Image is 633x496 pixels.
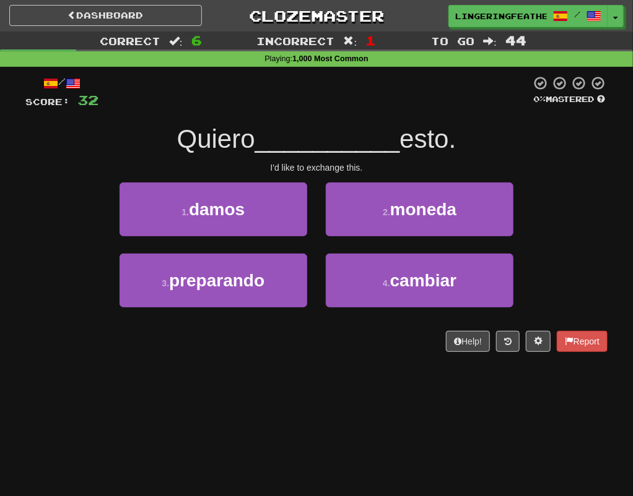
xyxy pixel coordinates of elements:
a: LingeringFeather5778 / [448,5,608,27]
span: damos [189,200,245,219]
button: Round history (alt+y) [496,331,520,352]
span: Incorrect [257,35,335,47]
strong: 1,000 Most Common [292,54,368,63]
span: cambiar [390,271,456,290]
span: __________ [255,124,400,153]
span: Correct [100,35,160,47]
span: 44 [505,33,526,48]
button: Help! [446,331,490,352]
button: 2.moneda [326,182,513,236]
button: 3.preparando [120,254,307,307]
a: Dashboard [9,5,202,26]
a: Clozemaster [220,5,413,27]
small: 2 . [383,207,390,217]
span: 32 [77,92,98,108]
small: 1 . [181,207,189,217]
span: / [574,10,580,19]
small: 4 . [383,278,390,288]
span: moneda [390,200,456,219]
button: Report [557,331,608,352]
span: LingeringFeather5778 [455,11,547,22]
span: 1 [365,33,376,48]
div: Mastered [531,94,608,105]
button: 4.cambiar [326,254,513,307]
span: : [169,36,183,46]
small: 3 . [162,278,169,288]
span: 6 [191,33,202,48]
span: preparando [169,271,264,290]
span: : [344,36,357,46]
div: / [25,75,98,91]
div: I'd like to exchange this. [25,161,608,174]
span: 0 % [533,94,546,104]
span: Quiero [177,124,255,153]
span: To go [431,35,474,47]
span: : [483,36,497,46]
button: 1.damos [120,182,307,236]
span: Score: [25,96,70,107]
span: esto. [399,124,456,153]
